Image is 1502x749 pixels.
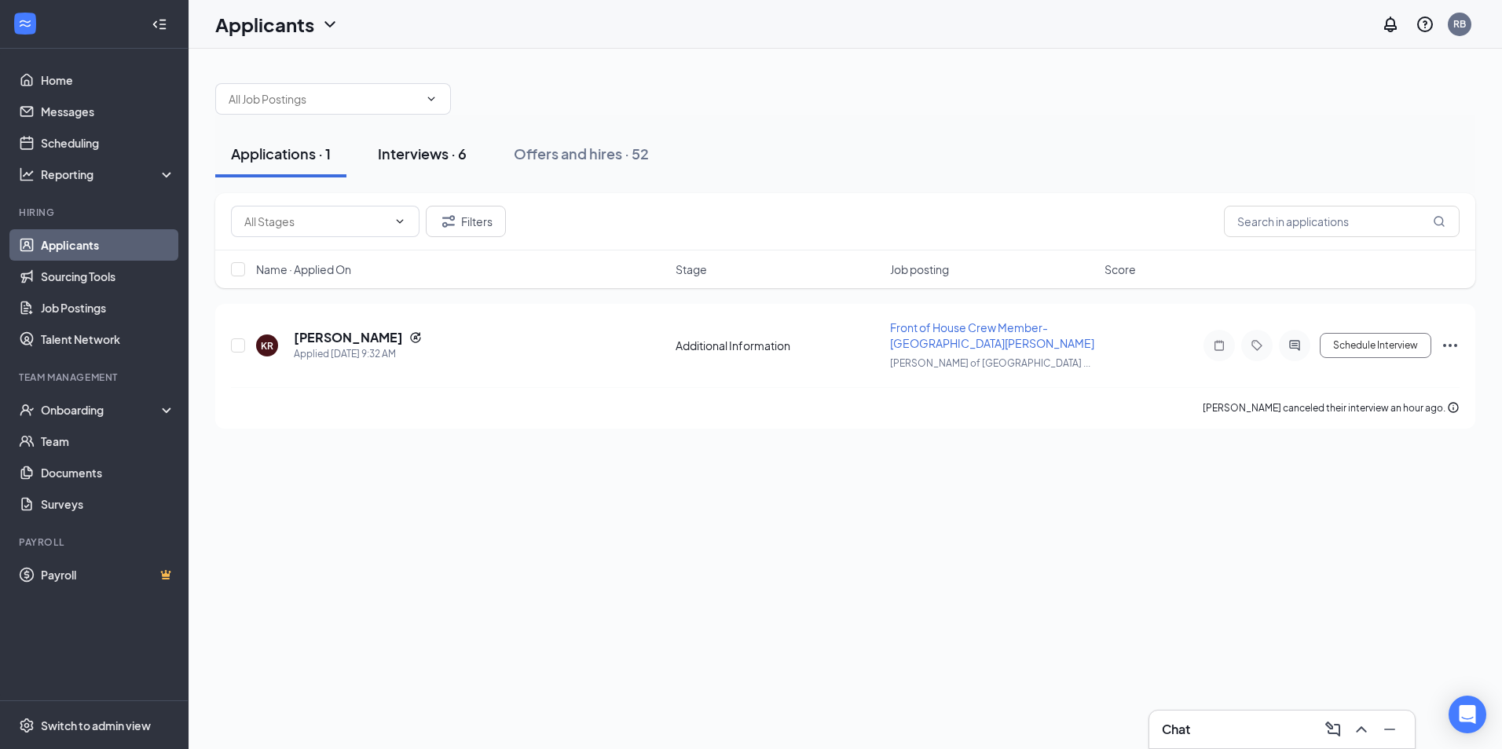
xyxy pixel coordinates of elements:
[41,64,175,96] a: Home
[890,357,1090,369] span: [PERSON_NAME] of [GEOGRAPHIC_DATA] ...
[244,213,387,230] input: All Stages
[890,261,949,277] span: Job posting
[394,215,406,228] svg: ChevronDown
[1381,15,1400,34] svg: Notifications
[1352,720,1371,739] svg: ChevronUp
[294,329,403,346] h5: [PERSON_NAME]
[41,166,176,182] div: Reporting
[19,718,35,733] svg: Settings
[19,402,35,418] svg: UserCheck
[1447,401,1460,414] svg: Info
[19,535,172,549] div: Payroll
[41,559,175,590] a: PayrollCrown
[41,96,175,127] a: Messages
[261,339,273,353] div: KR
[41,261,175,292] a: Sourcing Tools
[1380,720,1399,739] svg: Minimize
[1349,717,1374,742] button: ChevronUp
[1441,336,1460,355] svg: Ellipses
[231,144,331,163] div: Applications · 1
[1449,696,1486,733] div: Open Intercom Messenger
[1224,206,1460,237] input: Search in applications
[1453,17,1466,31] div: RB
[17,16,33,31] svg: WorkstreamLogo
[1203,400,1460,416] div: [PERSON_NAME] canceled their interview an hour ago.
[229,90,419,108] input: All Job Postings
[41,457,175,488] a: Documents
[1162,721,1190,738] h3: Chat
[378,144,467,163] div: Interviews · 6
[41,718,151,733] div: Switch to admin view
[426,206,506,237] button: Filter Filters
[152,16,167,32] svg: Collapse
[41,292,175,323] a: Job Postings
[19,206,172,219] div: Hiring
[41,229,175,261] a: Applicants
[1105,261,1136,277] span: Score
[294,346,422,362] div: Applied [DATE] 9:32 AM
[514,144,649,163] div: Offers and hires · 52
[890,320,1094,350] span: Front of House Crew Member-[GEOGRAPHIC_DATA][PERSON_NAME]
[1324,720,1343,739] svg: ComposeMessage
[1321,717,1346,742] button: ComposeMessage
[1416,15,1434,34] svg: QuestionInfo
[425,93,438,105] svg: ChevronDown
[1377,717,1402,742] button: Minimize
[676,261,707,277] span: Stage
[1247,339,1266,352] svg: Tag
[1433,215,1445,228] svg: MagnifyingGlass
[1210,339,1229,352] svg: Note
[19,166,35,182] svg: Analysis
[409,331,422,344] svg: Reapply
[41,488,175,520] a: Surveys
[41,127,175,159] a: Scheduling
[256,261,351,277] span: Name · Applied On
[676,338,881,353] div: Additional Information
[41,323,175,355] a: Talent Network
[41,402,162,418] div: Onboarding
[1320,333,1431,358] button: Schedule Interview
[1285,339,1304,352] svg: ActiveChat
[19,371,172,384] div: Team Management
[439,212,458,231] svg: Filter
[321,15,339,34] svg: ChevronDown
[41,426,175,457] a: Team
[215,11,314,38] h1: Applicants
